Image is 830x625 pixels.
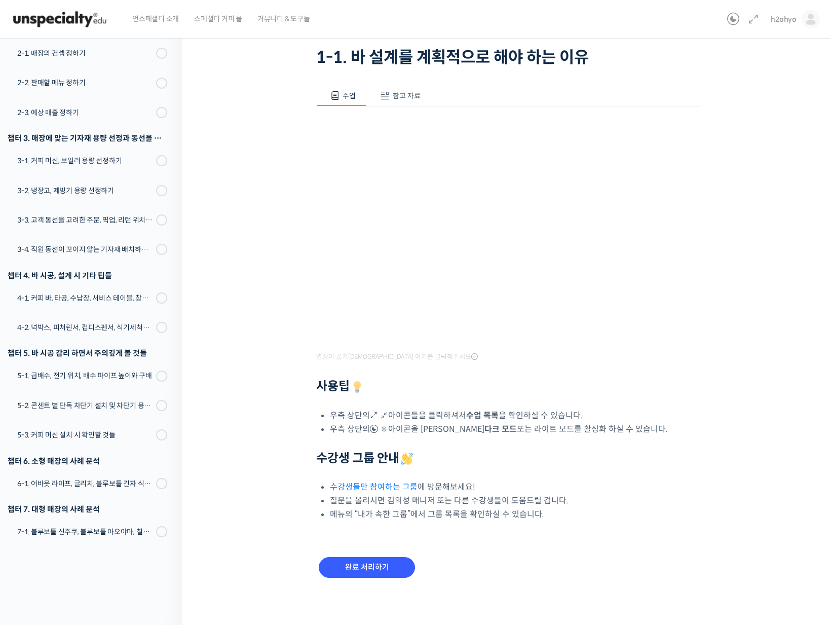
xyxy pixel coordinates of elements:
[8,454,167,468] div: 챕터 6. 소형 매장의 사례 분석
[157,337,169,345] span: 설정
[330,507,701,521] li: 메뉴의 “내가 속한 그룹”에서 그룹 목록을 확인하실 수 있습니다.
[484,424,517,434] b: 다크 모드
[330,494,701,507] li: 질문을 올리시면 김의성 매니저 또는 다른 수강생들이 도움드릴 겁니다.
[351,381,363,393] img: 💡
[17,292,153,304] div: 4-1. 커피 바, 타공, 수납장, 서비스 테이블, 창고 및 직원 휴게실
[8,131,167,145] div: 챕터 3. 매장에 맞는 기자재 용량 선정과 동선을 고려한 기자재 배치
[17,185,153,196] div: 3-2. 냉장고, 제빙기 용량 선정하기
[316,353,478,361] span: 영상이 끊기[DEMOGRAPHIC_DATA] 여기를 클릭해주세요
[17,107,153,118] div: 2-3. 예상 매출 정하기
[17,48,153,59] div: 2-1. 매장의 컨셉 정하기
[466,410,499,421] b: 수업 목록
[330,480,701,494] li: 에 방문해보세요!
[316,451,399,466] strong: 수강생 그룹 안내
[17,322,153,333] div: 4-2. 넉박스, 피처린서, 컵디스펜서, 식기세척기, 쇼케이스
[17,77,153,88] div: 2-2. 판매할 메뉴 정하기
[17,370,153,381] div: 5-1. 급배수, 전기 위치, 배수 파이프 높이와 구배
[771,15,797,24] span: h2ohyo
[17,155,153,166] div: 3-1. 커피 머신, 보일러 용량 선정하기
[93,337,105,345] span: 대화
[131,321,195,347] a: 설정
[8,502,167,516] div: 챕터 7. 대형 매장의 사례 분석
[32,337,38,345] span: 홈
[17,400,153,411] div: 5-2. 콘센트 별 단독 차단기 설치 및 차단기 용량 확인
[401,453,413,465] img: 👋
[8,550,167,564] div: 챕터 8. 바 형태에 따른 실전 사례 분석
[17,214,153,226] div: 3-3. 고객 동선을 고려한 주문, 픽업, 리턴 위치 정하기
[17,478,153,489] div: 6-1. 어바웃 라이프, 글리치, 블루보틀 긴자 식스, 로로움
[17,244,153,255] div: 3-4. 직원 동선이 꼬이지 않는 기자재 배치하는 방법
[17,429,153,440] div: 5-3. 커피 머신 설치 시 확인할 것들
[8,269,167,282] div: 챕터 4. 바 시공, 설계 시 기타 팁들
[330,422,701,436] li: 우측 상단의 아이콘을 [PERSON_NAME] 또는 라이트 모드를 활성화 하실 수 있습니다.
[393,91,421,100] span: 참고 자료
[316,48,701,67] h1: 1-1. 바 설계를 계획적으로 해야 하는 이유
[67,321,131,347] a: 대화
[316,379,365,394] strong: 사용팁
[330,409,701,422] li: 우측 상단의 아이콘들을 클릭하셔서 을 확인하실 수 있습니다.
[330,482,418,492] a: 수강생들만 참여하는 그룹
[17,526,153,537] div: 7-1. 블루보틀 신주쿠, 블루보틀 아오야마, 칠성조선소, 히어리스트
[319,557,415,578] input: 완료 처리하기
[343,91,356,100] span: 수업
[8,346,167,360] div: 챕터 5. 바 시공 감리 하면서 주의깊게 볼 것들
[3,321,67,347] a: 홈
